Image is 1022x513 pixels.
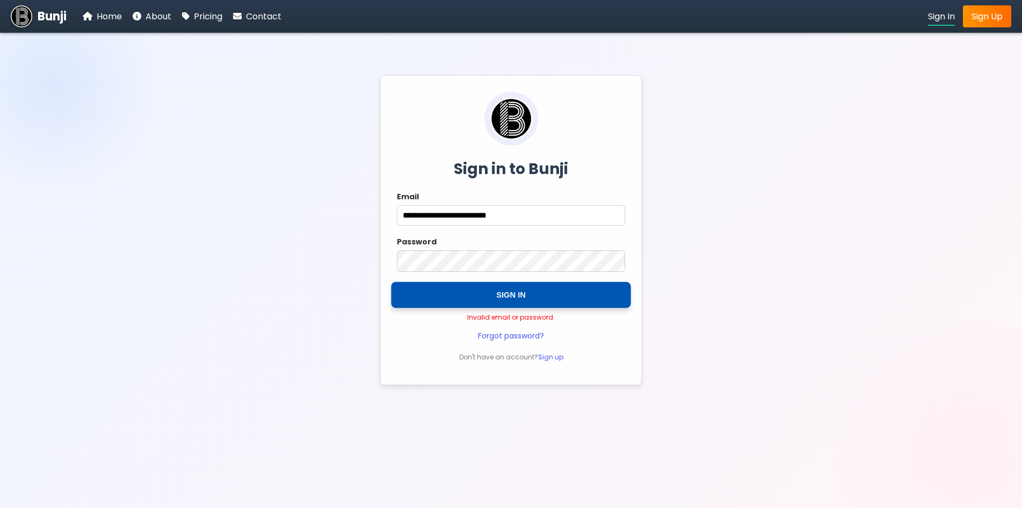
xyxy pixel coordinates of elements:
[478,330,544,341] a: Forgot password?
[397,313,625,322] p: Invalid email or password.
[133,10,171,23] a: About
[397,191,625,203] label: Email
[83,10,122,23] a: Home
[490,97,533,141] img: Bunji Dental Referral Management
[194,10,222,23] span: Pricing
[538,352,563,362] a: Sign up
[246,10,281,23] span: Contact
[233,10,281,23] a: Contact
[97,10,122,23] span: Home
[397,158,625,180] h2: Sign in to Bunji
[397,236,625,248] label: Password
[146,10,171,23] span: About
[38,8,67,25] span: Bunji
[963,5,1011,27] a: Sign Up
[391,282,630,308] button: SIGN IN
[11,5,67,27] a: Bunji
[972,10,1003,23] span: Sign Up
[182,10,222,23] a: Pricing
[397,352,625,362] p: Don't have an account?
[11,5,32,27] img: Bunji Dental Referral Management
[928,10,955,23] a: Sign In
